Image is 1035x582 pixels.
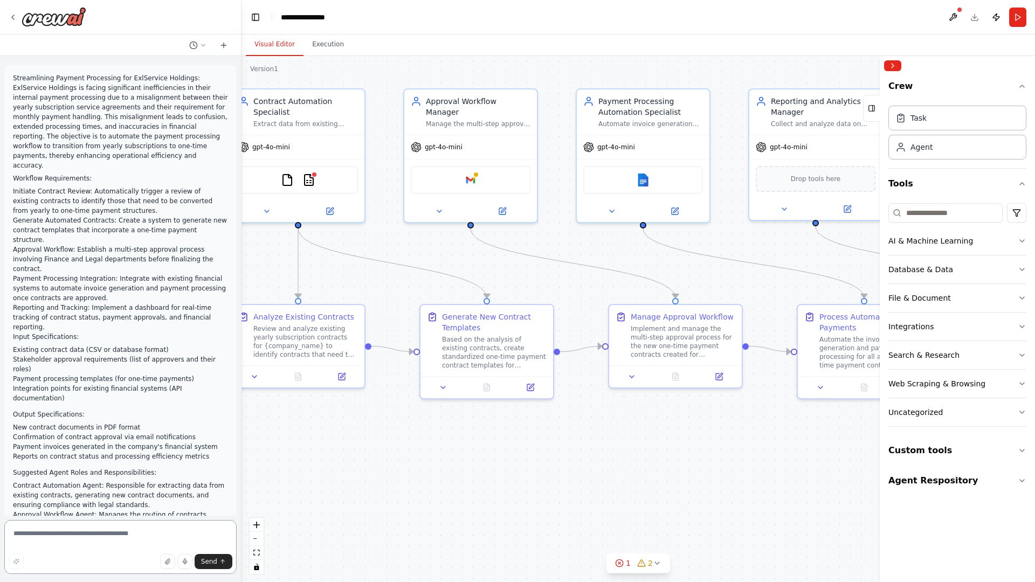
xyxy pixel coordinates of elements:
img: Google docs [637,174,650,186]
g: Edge from d9795e4e-3cd9-4b61-8400-9d1c469a7133 to f89704d0-fd5c-4670-8d03-f6dc9cf67034 [560,341,602,357]
span: gpt-4o-mini [597,143,635,151]
div: Generate New Contract TemplatesBased on the analysis of existing contracts, create standardized o... [419,304,554,399]
button: Open in side panel [323,370,360,383]
span: Drop tools here [791,174,841,184]
div: Version 1 [250,65,278,73]
div: Contract Automation Specialist [253,96,358,117]
img: Google gmail [464,174,477,186]
div: Payment Processing Automation SpecialistAutomate invoice generation and payment processing for ap... [576,88,710,223]
li: New contract documents in PDF format [13,422,228,432]
button: Integrations [888,313,1026,341]
button: Hide left sidebar [248,10,263,25]
button: Crew [888,75,1026,101]
button: Open in side panel [299,205,360,218]
button: Execution [303,33,353,56]
p: Input Specifications: [13,332,228,342]
img: CSVSearchTool [302,174,315,186]
li: Generate Automated Contracts: Create a system to generate new contract templates that incorporate... [13,216,228,245]
button: Open in side panel [644,205,705,218]
div: Implement and manage the multi-step approval process for the new one-time payment contracts creat... [631,324,735,359]
button: Send [195,554,232,569]
button: AI & Machine Learning [888,227,1026,255]
g: Edge from 85c352f7-2363-40e1-a448-cf4616809d72 to f89704d0-fd5c-4670-8d03-f6dc9cf67034 [465,228,681,298]
p: Suggested Agent Roles and Responsibilities: [13,468,228,477]
span: Send [201,557,217,566]
button: Visual Editor [246,33,303,56]
g: Edge from e528f312-72c4-4ff0-8044-fabeb30868db to c169120f-0dd8-433f-b09c-8de778e90268 [293,228,303,298]
div: Integrations [888,321,934,332]
button: Uncategorized [888,398,1026,426]
div: Crew [888,101,1026,168]
p: Streamlining Payment Processing for ExlService Holdings: ExlService Holdings is facing significan... [13,73,228,170]
button: Web Scraping & Browsing [888,370,1026,398]
button: Improve this prompt [9,554,24,569]
button: Start a new chat [215,39,232,52]
g: Edge from c169120f-0dd8-433f-b09c-8de778e90268 to d9795e4e-3cd9-4b61-8400-9d1c469a7133 [371,341,413,357]
div: Generate New Contract Templates [442,311,547,333]
div: Reporting and Analytics Manager [771,96,875,117]
g: Edge from e528f312-72c4-4ff0-8044-fabeb30868db to d9795e4e-3cd9-4b61-8400-9d1c469a7133 [293,228,492,298]
g: Edge from 2e6cb320-cf94-4514-8eba-e76bc9e0544f to 894518df-fd46-4330-b5e1-b9e37e1f4a7f [638,228,870,298]
g: Edge from f89704d0-fd5c-4670-8d03-f6dc9cf67034 to 894518df-fd46-4330-b5e1-b9e37e1f4a7f [749,341,791,357]
li: Payment invoices generated in the company's financial system [13,442,228,452]
li: Existing contract data (CSV or database format) [13,345,228,355]
span: gpt-4o-mini [252,143,290,151]
li: Integration points for existing financial systems (API documentation) [13,384,228,403]
div: Review and analyze existing yearly subscription contracts for {company_name} to identify contract... [253,324,358,359]
div: Web Scraping & Browsing [888,378,985,389]
span: gpt-4o-mini [425,143,463,151]
li: Approval Workflow Agent: Manages the routing of contracts through the approval process and notifi... [13,510,228,539]
button: fit view [250,546,264,560]
div: Payment Processing Automation Specialist [598,96,703,117]
button: Switch to previous chat [185,39,211,52]
button: Toggle Sidebar [875,56,884,582]
div: Manage Approval WorkflowImplement and manage the multi-step approval process for the new one-time... [608,304,743,389]
div: React Flow controls [250,518,264,574]
button: No output available [841,381,887,394]
button: Database & Data [888,255,1026,283]
div: Reporting and Analytics ManagerCollect and analyze data on contract processing times, payment app... [748,88,883,221]
li: Reporting and Tracking: Implement a dashboard for real-time tracking of contract status, payment ... [13,303,228,332]
div: Automate the invoice generation and payment processing for all approved one-time payment contract... [819,335,924,370]
div: Contract Automation SpecialistExtract data from existing yearly subscription contracts, analyze c... [231,88,365,223]
img: FileReadTool [281,174,294,186]
p: Output Specifications: [13,410,228,419]
li: Contract Automation Agent: Responsible for extracting data from existing contracts, generating ne... [13,481,228,510]
button: Open in side panel [700,370,737,383]
button: zoom out [250,532,264,546]
button: Collapse right sidebar [884,60,901,71]
li: Reports on contract status and processing efficiency metrics [13,452,228,461]
div: Manage the multi-step approval process for contract changes, routing documents through Finance an... [426,120,530,128]
button: zoom in [250,518,264,532]
div: Analyze Existing ContractsReview and analyze existing yearly subscription contracts for {company_... [231,304,365,389]
div: Manage Approval Workflow [631,311,734,322]
li: Payment processing templates (for one-time payments) [13,374,228,384]
div: Approval Workflow ManagerManage the multi-step approval process for contract changes, routing doc... [403,88,538,223]
button: Search & Research [888,341,1026,369]
li: Initiate Contract Review: Automatically trigger a review of existing contracts to identify those ... [13,186,228,216]
li: Stakeholder approval requirements (list of approvers and their roles) [13,355,228,374]
div: Approval Workflow Manager [426,96,530,117]
div: Based on the analysis of existing contracts, create standardized one-time payment contract templa... [442,335,547,370]
nav: breadcrumb [281,12,339,23]
li: Confirmation of contract approval via email notifications [13,432,228,442]
img: Logo [22,7,86,26]
div: Database & Data [888,264,953,275]
div: Search & Research [888,350,960,361]
button: Upload files [160,554,175,569]
div: Tools [888,199,1026,435]
p: Workflow Requirements: [13,174,228,183]
button: Open in side panel [817,203,878,216]
li: Approval Workflow: Establish a multi-step approval process involving Finance and Legal department... [13,245,228,274]
div: File & Document [888,293,951,303]
span: gpt-4o-mini [770,143,808,151]
div: Analyze Existing Contracts [253,311,354,322]
div: Agent [910,142,933,153]
button: No output available [653,370,699,383]
button: Tools [888,169,1026,199]
button: Click to speak your automation idea [177,554,192,569]
div: Collect and analyze data on contract processing times, payment approvals, and system performance ... [771,120,875,128]
div: Extract data from existing yearly subscription contracts, analyze contract terms, and generate ne... [253,120,358,128]
div: Process Automated PaymentsAutomate the invoice generation and payment processing for all approved... [797,304,931,399]
button: Open in side panel [512,381,549,394]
